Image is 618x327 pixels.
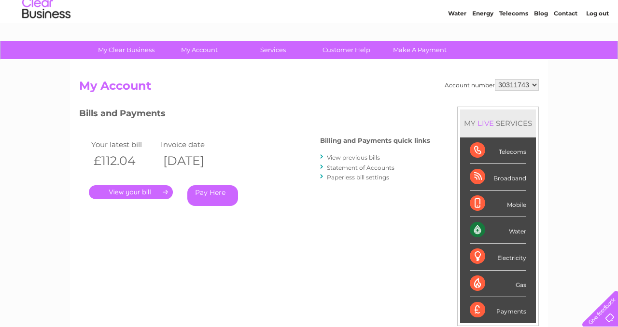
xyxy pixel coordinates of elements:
a: Services [233,41,313,59]
a: Customer Help [307,41,386,59]
div: Electricity [470,244,526,270]
div: MY SERVICES [460,109,536,137]
h3: Bills and Payments [79,107,430,123]
div: Telecoms [470,137,526,164]
a: Water [448,41,466,48]
a: My Clear Business [86,41,166,59]
a: Energy [472,41,493,48]
div: LIVE [476,119,496,128]
div: Clear Business is a trading name of Verastar Limited (registered in [GEOGRAPHIC_DATA] No. 3667643... [82,5,538,47]
a: Telecoms [499,41,528,48]
a: Statement of Accounts [327,164,394,171]
a: View previous bills [327,154,380,161]
a: 0333 014 3131 [436,5,503,17]
a: Paperless bill settings [327,174,389,181]
img: logo.png [22,25,71,54]
div: Payments [470,297,526,323]
th: £112.04 [89,151,158,171]
th: [DATE] [158,151,228,171]
a: Log out [586,41,609,48]
a: Contact [554,41,577,48]
div: Water [470,217,526,244]
a: . [89,185,173,199]
a: Pay Here [187,185,238,206]
h4: Billing and Payments quick links [320,137,430,144]
td: Your latest bill [89,138,158,151]
h2: My Account [79,79,539,97]
a: Make A Payment [380,41,460,59]
td: Invoice date [158,138,228,151]
div: Mobile [470,191,526,217]
div: Account number [445,79,539,91]
a: My Account [160,41,239,59]
div: Broadband [470,164,526,191]
a: Blog [534,41,548,48]
div: Gas [470,271,526,297]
